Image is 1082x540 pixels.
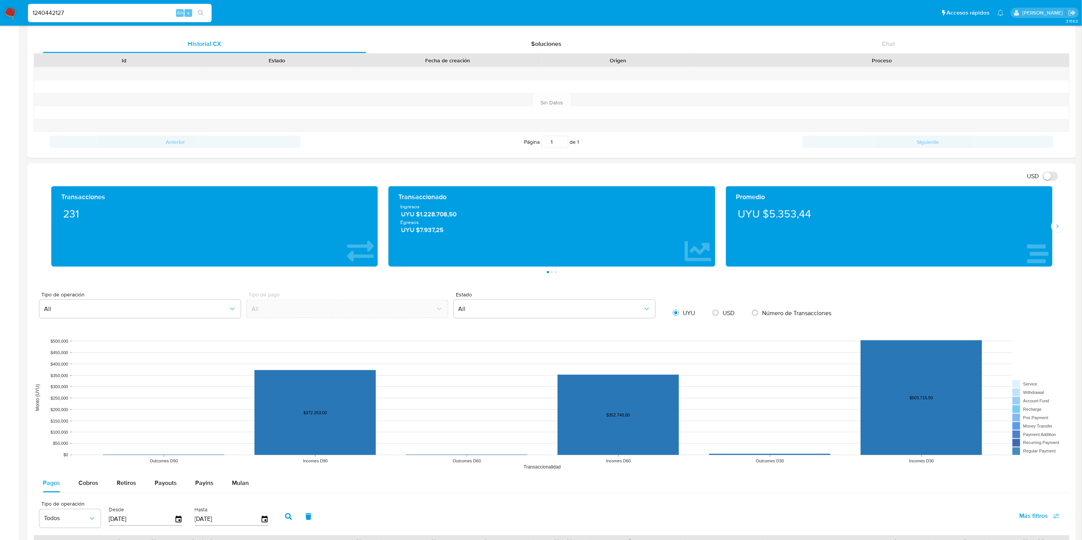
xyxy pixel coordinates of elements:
[578,138,579,146] span: 1
[1066,18,1078,24] span: 3.158.0
[524,136,579,148] span: Página de
[700,57,1064,64] div: Proceso
[188,39,221,48] span: Historial CX
[177,9,183,16] span: Alt
[1068,9,1076,17] a: Salir
[206,57,348,64] div: Estado
[547,57,690,64] div: Origen
[193,8,209,18] button: search-icon
[359,57,536,64] div: Fecha de creación
[997,10,1004,16] a: Notificaciones
[187,9,189,16] span: s
[882,39,895,48] span: Chat
[53,57,195,64] div: Id
[531,39,561,48] span: Soluciones
[803,136,1054,148] button: Siguiente
[947,9,990,17] span: Accesos rápidos
[28,8,212,18] input: Buscar usuario o caso...
[50,136,301,148] button: Anterior
[1022,9,1066,16] p: gregorio.negri@mercadolibre.com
